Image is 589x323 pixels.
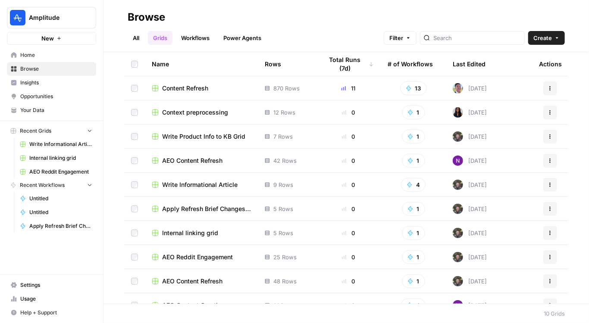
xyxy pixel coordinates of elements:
[453,300,463,311] img: kedmmdess6i2jj5txyq6cw0yj4oc
[453,83,487,93] div: [DATE]
[453,228,463,238] img: maow1e9ocotky9esmvpk8ol9rk58
[162,205,251,213] span: Apply Refresh Brief Changes Grid
[7,7,96,28] button: Workspace: Amplitude
[152,84,251,93] a: Content Refresh
[7,179,96,192] button: Recent Workflows
[273,229,293,237] span: 5 Rows
[29,208,92,216] span: Untitled
[265,52,281,76] div: Rows
[29,154,92,162] span: Internal linking grid
[128,31,144,45] a: All
[7,48,96,62] a: Home
[384,31,417,45] button: Filter
[273,84,300,93] span: 870 Rows
[273,108,295,117] span: 12 Rows
[453,252,463,262] img: maow1e9ocotky9esmvpk8ol9rk58
[162,229,218,237] span: Internal linking grid
[7,306,96,320] button: Help + Support
[29,13,81,22] span: Amplitude
[29,195,92,202] span: Untitled
[323,229,374,237] div: 0
[152,132,251,141] a: Write Product Info to KB Grid
[453,180,487,190] div: [DATE]
[7,76,96,90] a: Insights
[453,107,463,118] img: rox323kbkgutb4wcij4krxobkpon
[20,65,92,73] span: Browse
[152,180,251,189] a: Write Informational Article
[401,178,426,192] button: 4
[402,274,425,288] button: 1
[7,124,96,137] button: Recent Grids
[7,62,96,76] a: Browse
[389,34,403,42] span: Filter
[433,34,521,42] input: Search
[16,192,96,205] a: Untitled
[16,205,96,219] a: Untitled
[152,277,251,286] a: AEO Content Refresh
[10,10,25,25] img: Amplitude Logo
[453,83,463,93] img: 99f2gcj60tl1tjps57nny4cf0tt1
[453,276,487,286] div: [DATE]
[128,10,165,24] div: Browse
[323,301,374,310] div: 0
[16,137,96,151] a: Write Informational Article
[20,93,92,100] span: Opportunities
[162,156,222,165] span: AEO Content Refresh
[273,132,293,141] span: 7 Rows
[148,31,172,45] a: Grids
[152,301,251,310] a: AEO Content Creation
[453,131,487,142] div: [DATE]
[402,154,425,168] button: 1
[152,229,251,237] a: Internal linking grid
[453,52,486,76] div: Last Edited
[323,205,374,213] div: 0
[41,34,54,43] span: New
[402,130,425,143] button: 1
[7,32,96,45] button: New
[218,31,266,45] a: Power Agents
[273,205,293,213] span: 5 Rows
[323,277,374,286] div: 0
[20,51,92,59] span: Home
[453,107,487,118] div: [DATE]
[388,52,433,76] div: # of Workflows
[20,79,92,87] span: Insights
[453,276,463,286] img: maow1e9ocotky9esmvpk8ol9rk58
[162,277,222,286] span: AEO Content Refresh
[323,108,374,117] div: 0
[7,103,96,117] a: Your Data
[400,81,427,95] button: 13
[20,295,92,303] span: Usage
[7,90,96,103] a: Opportunities
[453,300,487,311] div: [DATE]
[162,108,228,117] span: Context preprocessing
[323,52,374,76] div: Total Runs (7d)
[29,168,92,176] span: AEO Reddit Engagement
[20,127,51,135] span: Recent Grids
[152,205,251,213] a: Apply Refresh Brief Changes Grid
[453,204,463,214] img: maow1e9ocotky9esmvpk8ol9rk58
[162,180,238,189] span: Write Informational Article
[20,106,92,114] span: Your Data
[162,253,233,261] span: AEO Reddit Engagement
[176,31,215,45] a: Workflows
[273,277,297,286] span: 48 Rows
[29,140,92,148] span: Write Informational Article
[323,180,374,189] div: 0
[29,222,92,230] span: Apply Refresh Brief Changes
[152,156,251,165] a: AEO Content Refresh
[7,292,96,306] a: Usage
[453,155,487,166] div: [DATE]
[453,155,463,166] img: kedmmdess6i2jj5txyq6cw0yj4oc
[453,228,487,238] div: [DATE]
[20,309,92,317] span: Help + Support
[273,301,295,310] span: 91 Rows
[7,278,96,292] a: Settings
[16,165,96,179] a: AEO Reddit Engagement
[162,301,225,310] span: AEO Content Creation
[453,180,463,190] img: maow1e9ocotky9esmvpk8ol9rk58
[528,31,565,45] button: Create
[453,252,487,262] div: [DATE]
[152,52,251,76] div: Name
[323,156,374,165] div: 0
